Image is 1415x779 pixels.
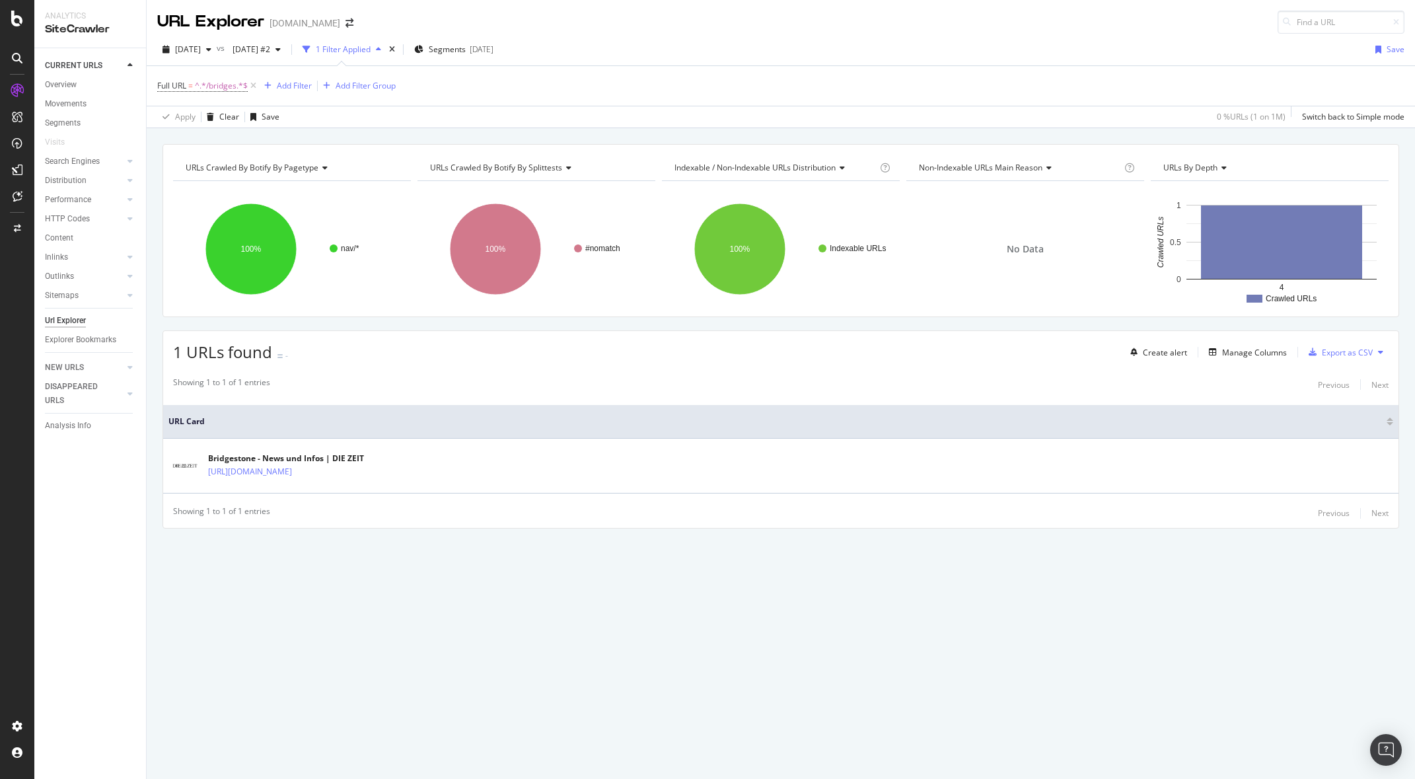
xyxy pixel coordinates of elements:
span: URLs Crawled By Botify By splittests [430,162,562,173]
div: arrow-right-arrow-left [345,19,353,28]
input: Find a URL [1278,11,1404,34]
button: Export as CSV [1303,342,1373,363]
div: Add Filter [277,80,312,91]
a: Overview [45,78,137,92]
text: 100% [486,244,506,254]
div: Outlinks [45,270,74,283]
div: Showing 1 to 1 of 1 entries [173,377,270,392]
div: Clear [219,111,239,122]
div: SiteCrawler [45,22,135,37]
span: Full URL [157,80,186,91]
div: URL Explorer [157,11,264,33]
h4: URLs by Depth [1161,157,1377,178]
button: Previous [1318,377,1350,392]
text: 4 [1280,283,1284,292]
text: Crawled URLs [1156,217,1165,268]
a: Distribution [45,174,124,188]
div: Distribution [45,174,87,188]
div: Apply [175,111,196,122]
div: Previous [1318,379,1350,390]
a: Url Explorer [45,314,137,328]
div: A chart. [173,192,411,307]
div: Next [1371,507,1389,519]
span: = [188,80,193,91]
button: Segments[DATE] [409,39,499,60]
text: #nomatch [585,244,620,253]
a: Explorer Bookmarks [45,333,137,347]
div: Search Engines [45,155,100,168]
text: 0.5 [1170,238,1181,247]
span: 2025 Jul. 1st #2 [227,44,270,55]
div: times [386,43,398,56]
a: Visits [45,135,78,149]
span: URLs by Depth [1163,162,1217,173]
div: - [285,350,288,361]
a: Performance [45,193,124,207]
button: Previous [1318,505,1350,521]
div: Sitemaps [45,289,79,303]
div: 1 Filter Applied [316,44,371,55]
button: [DATE] [157,39,217,60]
div: Open Intercom Messenger [1370,734,1402,766]
button: Add Filter [259,78,312,94]
img: Equal [277,354,283,358]
div: DISAPPEARED URLS [45,380,112,408]
a: Search Engines [45,155,124,168]
text: 1 [1177,201,1181,210]
a: DISAPPEARED URLS [45,380,124,408]
div: Segments [45,116,81,130]
span: 2025 Oct. 7th [175,44,201,55]
div: Url Explorer [45,314,86,328]
button: Create alert [1125,342,1187,363]
div: CURRENT URLS [45,59,102,73]
span: URL Card [168,416,1383,427]
a: Movements [45,97,137,111]
text: Indexable URLs [830,244,886,253]
div: NEW URLS [45,361,84,375]
div: Overview [45,78,77,92]
div: Analytics [45,11,135,22]
h4: URLs Crawled By Botify By splittests [427,157,643,178]
button: Save [245,106,279,128]
div: [DATE] [470,44,493,55]
a: Sitemaps [45,289,124,303]
svg: A chart. [417,192,655,307]
a: Content [45,231,137,245]
a: HTTP Codes [45,212,124,226]
text: 100% [730,244,750,254]
div: Inlinks [45,250,68,264]
span: vs [217,42,227,54]
div: HTTP Codes [45,212,90,226]
div: Save [262,111,279,122]
div: Explorer Bookmarks [45,333,116,347]
div: Add Filter Group [336,80,396,91]
img: main image [168,457,201,475]
div: Switch back to Simple mode [1302,111,1404,122]
h4: Non-Indexable URLs Main Reason [916,157,1122,178]
button: Clear [201,106,239,128]
button: Add Filter Group [318,78,396,94]
span: Segments [429,44,466,55]
svg: A chart. [662,192,900,307]
a: NEW URLS [45,361,124,375]
a: Analysis Info [45,419,137,433]
div: Export as CSV [1322,347,1373,358]
a: [URL][DOMAIN_NAME] [208,465,292,478]
div: Manage Columns [1222,347,1287,358]
svg: A chart. [1151,192,1389,307]
text: nav/* [341,244,359,253]
button: Next [1371,377,1389,392]
span: URLs Crawled By Botify By pagetype [186,162,318,173]
button: [DATE] #2 [227,39,286,60]
div: Showing 1 to 1 of 1 entries [173,505,270,521]
a: Inlinks [45,250,124,264]
div: Save [1387,44,1404,55]
button: Apply [157,106,196,128]
text: 100% [241,244,262,254]
text: Crawled URLs [1266,294,1317,303]
h4: Indexable / Non-Indexable URLs Distribution [672,157,877,178]
div: Bridgestone - News und Infos | DIE ZEIT [208,453,364,464]
a: Outlinks [45,270,124,283]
